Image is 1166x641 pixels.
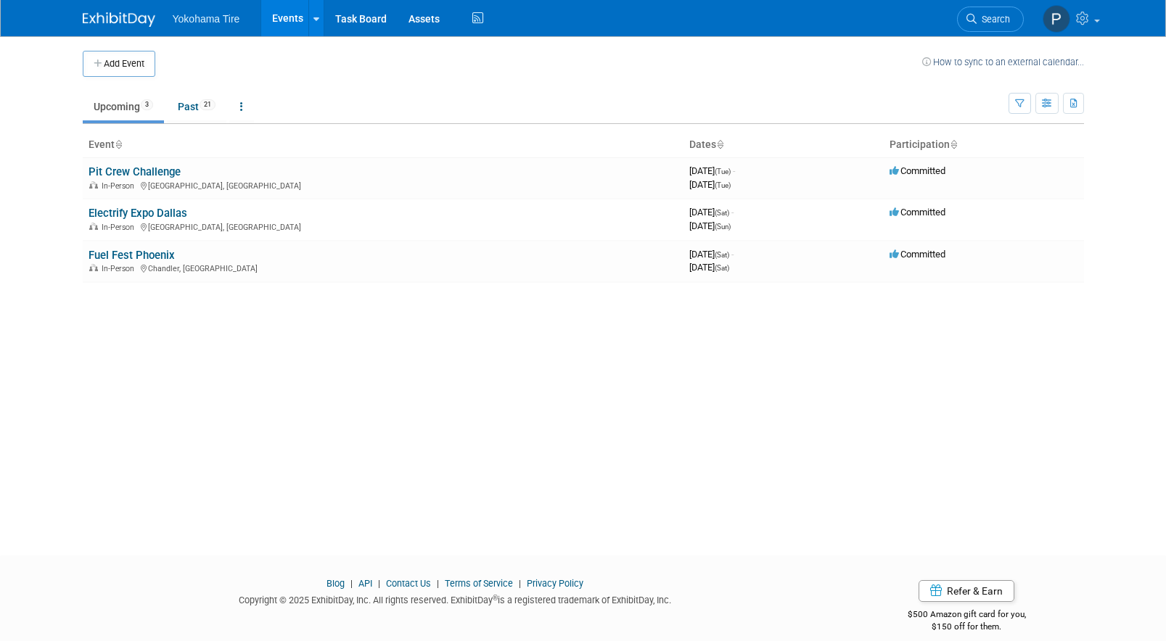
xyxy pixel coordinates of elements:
[89,165,181,178] a: Pit Crew Challenge
[919,580,1014,602] a: Refer & Earn
[716,138,723,150] a: Sort by Start Date
[850,599,1084,632] div: $500 Amazon gift card for you,
[950,138,957,150] a: Sort by Participation Type
[689,165,735,176] span: [DATE]
[200,99,215,110] span: 21
[715,209,729,217] span: (Sat)
[689,262,729,273] span: [DATE]
[850,621,1084,633] div: $150 off for them.
[102,223,139,232] span: In-Person
[386,578,431,589] a: Contact Us
[689,220,731,231] span: [DATE]
[102,181,139,191] span: In-Person
[89,223,98,230] img: In-Person Event
[445,578,513,589] a: Terms of Service
[167,93,226,120] a: Past21
[493,594,498,602] sup: ®
[83,12,155,27] img: ExhibitDay
[731,249,734,260] span: -
[731,207,734,218] span: -
[83,93,164,120] a: Upcoming3
[977,14,1010,25] span: Search
[715,181,731,189] span: (Tue)
[89,207,187,220] a: Electrify Expo Dallas
[715,251,729,259] span: (Sat)
[1043,5,1070,33] img: Paris Hull
[83,133,683,157] th: Event
[689,249,734,260] span: [DATE]
[347,578,356,589] span: |
[515,578,525,589] span: |
[327,578,345,589] a: Blog
[890,165,945,176] span: Committed
[89,249,175,262] a: Fuel Fest Phoenix
[957,7,1024,32] a: Search
[89,179,678,191] div: [GEOGRAPHIC_DATA], [GEOGRAPHIC_DATA]
[733,165,735,176] span: -
[689,207,734,218] span: [DATE]
[89,181,98,189] img: In-Person Event
[83,51,155,77] button: Add Event
[115,138,122,150] a: Sort by Event Name
[433,578,443,589] span: |
[922,57,1084,67] a: How to sync to an external calendar...
[715,168,731,175] span: (Tue)
[884,133,1084,157] th: Participation
[83,590,829,607] div: Copyright © 2025 ExhibitDay, Inc. All rights reserved. ExhibitDay is a registered trademark of Ex...
[890,207,945,218] span: Committed
[890,249,945,260] span: Committed
[374,578,384,589] span: |
[715,223,731,231] span: (Sun)
[141,99,153,110] span: 3
[527,578,583,589] a: Privacy Policy
[689,179,731,190] span: [DATE]
[89,264,98,271] img: In-Person Event
[715,264,729,272] span: (Sat)
[89,262,678,273] div: Chandler, [GEOGRAPHIC_DATA]
[89,220,678,232] div: [GEOGRAPHIC_DATA], [GEOGRAPHIC_DATA]
[173,13,240,25] span: Yokohama Tire
[683,133,884,157] th: Dates
[358,578,372,589] a: API
[102,264,139,273] span: In-Person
